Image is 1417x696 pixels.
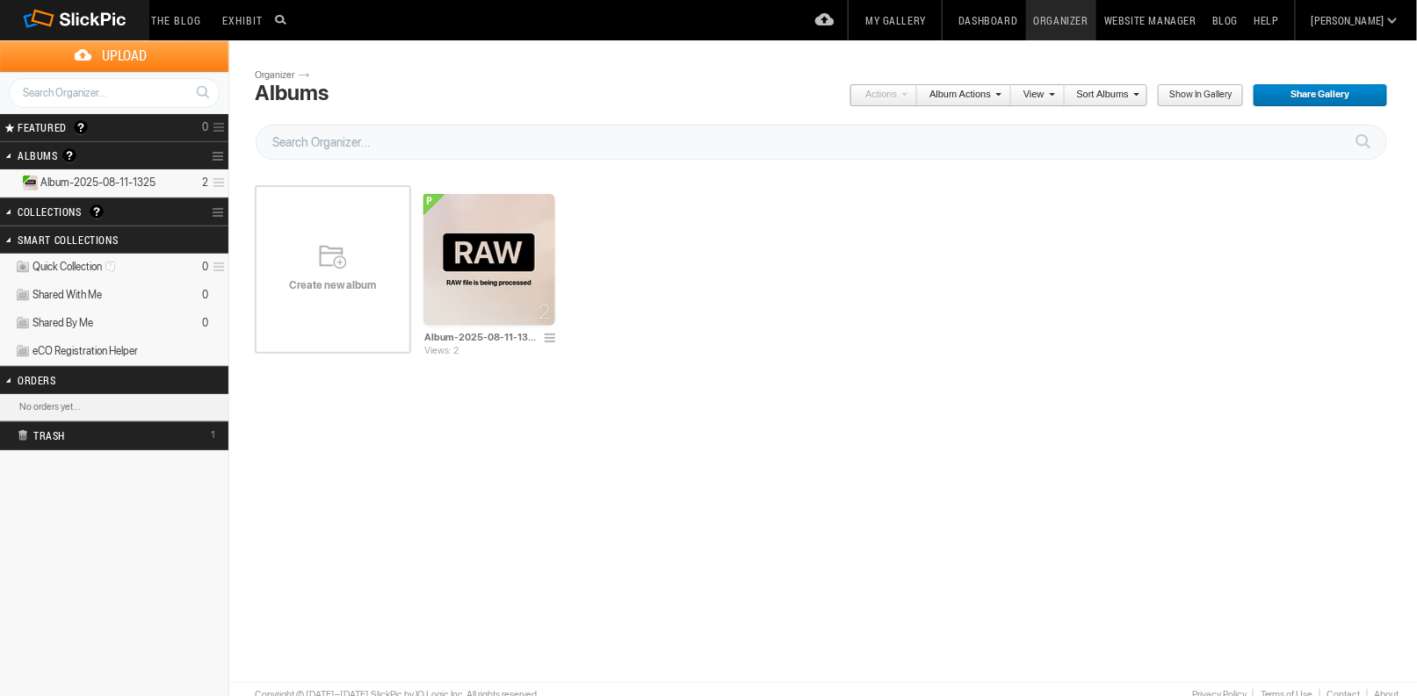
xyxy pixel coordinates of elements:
span: Shared With Me [33,288,102,302]
span: eCO Registration Helper [33,344,138,358]
span: Create new album [255,278,411,292]
input: Search photos on SlickPic... [272,9,293,30]
img: ico_album_quick.png [15,260,31,275]
b: No orders yet... [19,401,81,413]
a: Actions [849,84,907,107]
a: View [1011,84,1055,107]
a: Sort Albums [1065,84,1139,107]
span: Shared By Me [33,316,93,330]
input: Search Organizer... [9,78,220,108]
h2: Smart Collections [18,226,165,253]
span: Views: 2 [424,345,459,356]
span: FEATURED [12,120,67,134]
img: ico_album_coll.png [15,316,31,331]
img: ico_album_coll.png [15,344,31,359]
h2: Orders [18,367,165,393]
h2: Trash [18,422,181,448]
input: Search Organizer... [256,125,1387,160]
h2: Collections [18,198,165,225]
span: 2 [539,305,550,319]
img: ico_album_coll.png [15,288,31,303]
a: Album Actions [917,84,1001,107]
h2: Albums [18,142,165,169]
span: Upload [21,40,228,71]
input: Album-2025-08-11-1325 [423,329,539,345]
a: Show in Gallery [1157,84,1244,107]
ins: Public Album [15,176,39,190]
span: Quick Collection [33,260,121,274]
a: Expand [2,176,18,189]
span: Album-2025-08-11-1325 [40,176,155,190]
a: Collection Options [212,200,228,225]
span: Show in Gallery [1157,84,1232,107]
a: Search [186,77,219,107]
img: DSC_0084_-_Copy_-_Copy_-_Copy.webp [423,194,555,326]
div: Albums [255,81,329,105]
span: Share Gallery [1253,84,1376,107]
